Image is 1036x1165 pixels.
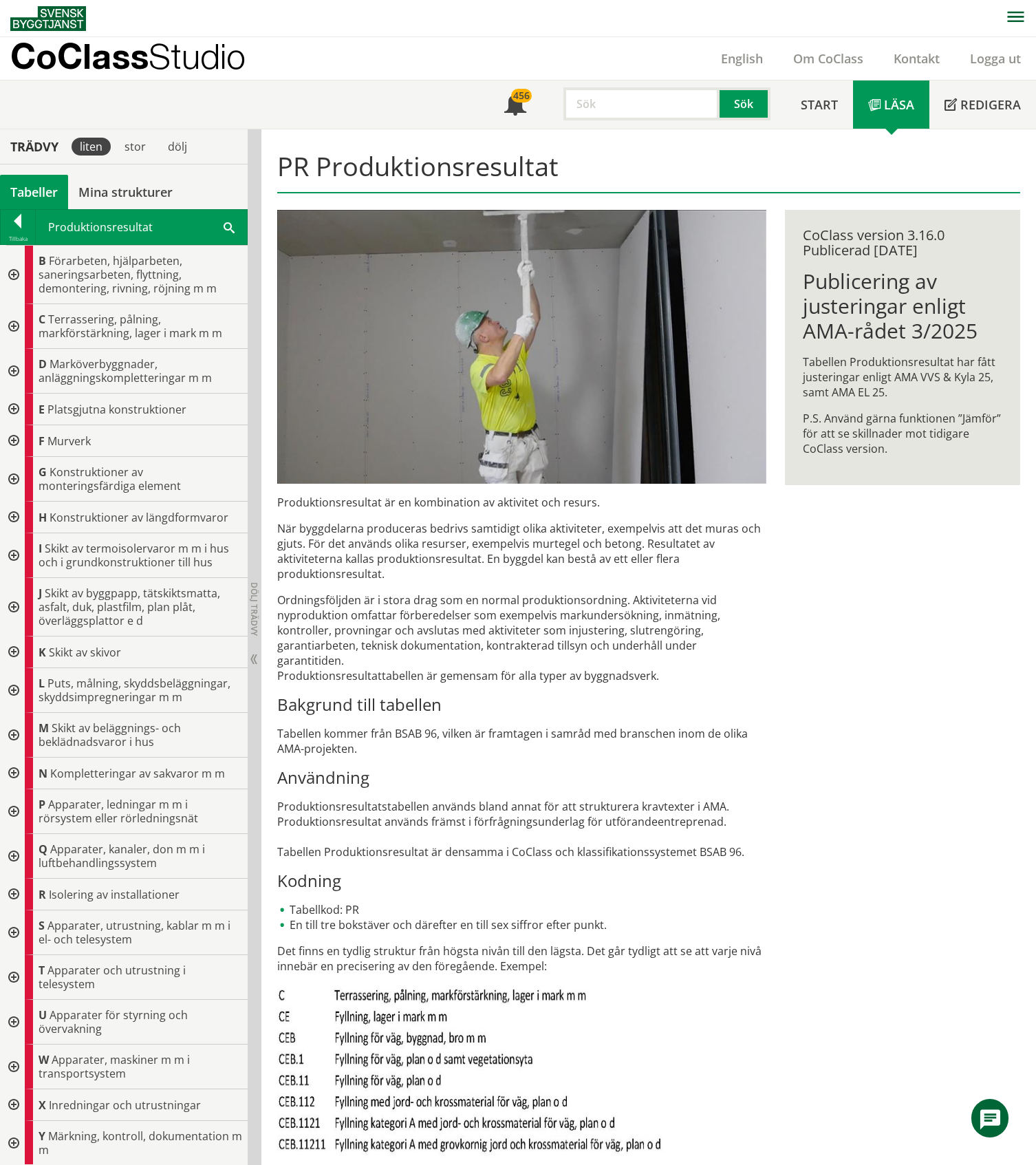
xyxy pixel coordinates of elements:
[884,96,914,113] span: Läsa
[878,50,955,67] a: Kontakt
[1,233,35,244] div: Tillbaka
[39,1098,46,1113] span: X
[39,1052,49,1067] span: W
[39,720,181,749] span: Skikt av beläggnings- och beklädnadsvaror i hus
[149,36,246,76] span: Studio
[3,139,66,154] div: Trädvy
[39,1052,190,1081] span: Apparater, maskiner m m i transportsystem
[39,510,47,525] span: H
[160,138,195,156] div: dölj
[39,402,45,417] span: E
[39,541,229,570] span: Skikt av termoisolervaror m m i hus och i grundkonstruktioner till hus
[39,797,198,826] span: Apparater, ledningar m m i rörsystem eller rörledningsnät
[511,89,532,103] div: 456
[39,887,46,902] span: R
[224,220,235,234] span: Sök i tabellen
[39,963,186,992] span: Apparater och utrustning i telesystem
[277,521,766,581] p: När byggdelarna produceras bedrivs samtidigt olika aktiviteter, exempelvis att det muras och gjut...
[39,312,222,341] span: Terrassering, pålning, markförstärkning, lager i mark m m
[803,411,1002,456] p: P.S. Använd gärna funktionen ”Jämför” för att se skillnader mot tidigare CoClass version.
[39,645,46,660] span: K
[277,902,766,917] li: Tabellkod: PR
[960,96,1021,113] span: Redigera
[39,676,230,705] span: Puts, målning, skyddsbeläggningar, skyddsimpregneringar m m
[36,210,247,244] div: Produktionsresultat
[39,918,230,947] span: Apparater, utrustning, kablar m m i el- och telesystem
[50,510,228,525] span: Konstruktioner av längdformvaror
[277,592,766,683] p: Ordningsföljden är i stora drag som en normal produktionsordning. Aktiviteterna vid nyproduktion ...
[10,37,275,80] a: CoClassStudio
[929,81,1036,129] a: Redigera
[49,887,180,902] span: Isolering av installationer
[39,1007,188,1036] span: Apparater för styrning och övervakning
[39,356,212,385] span: Marköverbyggnader, anläggningskompletteringar m m
[277,767,766,788] h3: Användning
[39,586,42,601] span: J
[803,354,1002,400] p: Tabellen Produktionsresultat har fått justeringar enligt AMA VVS & Kyla 25, samt AMA EL 25.
[277,917,766,932] li: En till tre bokstäver och därefter en till sex siffror efter punkt.
[39,356,47,372] span: D
[277,799,766,859] p: Produktionsresultatstabellen används bland annat för att strukturera kravtexter i AMA. Produktion...
[39,586,220,628] span: Skikt av byggpapp, tätskiktsmatta, asfalt, duk, plastfilm, plan plåt, överläggsplattor e d
[10,48,246,64] p: CoClass
[489,81,541,129] a: 456
[50,766,225,781] span: Kompletteringar av sakvaror m m
[277,870,766,891] h3: Kodning
[39,464,181,493] span: Konstruktioner av monteringsfärdiga element
[39,312,45,327] span: C
[786,81,853,129] a: Start
[39,434,45,449] span: F
[39,253,217,296] span: Förarbeten, hjälparbeten, saneringsarbeten, flyttning, demontering, rivning, röjning m m
[801,96,838,113] span: Start
[277,726,766,756] p: Tabellen kommer från BSAB 96, vilken är framtagen i samråd med branschen inom de olika AMA-projek...
[39,766,47,781] span: N
[277,210,766,484] img: pr-tabellen-spackling-tak-3.jpg
[277,943,766,974] p: Det finns en tydlig struktur från högsta nivån till den lägsta. Det går tydligt att se att varje ...
[116,138,154,156] div: stor
[47,434,91,449] span: Murverk
[39,842,205,870] span: Apparater, kanaler, don m m i luftbehandlingssystem
[39,842,47,857] span: Q
[706,50,778,67] a: English
[39,541,42,556] span: I
[277,151,1019,193] h1: PR Produktionsresultat
[39,918,45,933] span: S
[853,81,929,129] a: Läsa
[803,228,1002,258] div: CoClass version 3.16.0 Publicerad [DATE]
[49,645,121,660] span: Skikt av skivor
[504,95,526,117] span: Notifikationer
[10,6,86,31] img: Svensk Byggtjänst
[248,582,260,636] span: Dölj trädvy
[39,1129,45,1144] span: Y
[72,138,111,156] div: liten
[563,87,720,120] input: Sök
[39,797,45,812] span: P
[277,495,766,510] p: Produktionsresultat är en kombination av aktivitet och resurs.
[277,694,766,715] h3: Bakgrund till tabellen
[47,402,186,417] span: Platsgjutna konstruktioner
[803,269,1002,343] h1: Publicering av justeringar enligt AMA-rådet 3/2025
[39,676,45,691] span: L
[955,50,1036,67] a: Logga ut
[39,1007,47,1023] span: U
[778,50,878,67] a: Om CoClass
[68,175,183,209] a: Mina strukturer
[39,1129,242,1157] span: Märkning, kontroll, dokumentation m m
[49,1098,201,1113] span: Inredningar och utrustningar
[39,963,45,978] span: T
[720,87,770,120] button: Sök
[39,720,49,736] span: M
[39,253,46,268] span: B
[277,985,665,1157] img: PR-info_Strukturfrhgstatilllgstanivn.jpg
[39,464,47,480] span: G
